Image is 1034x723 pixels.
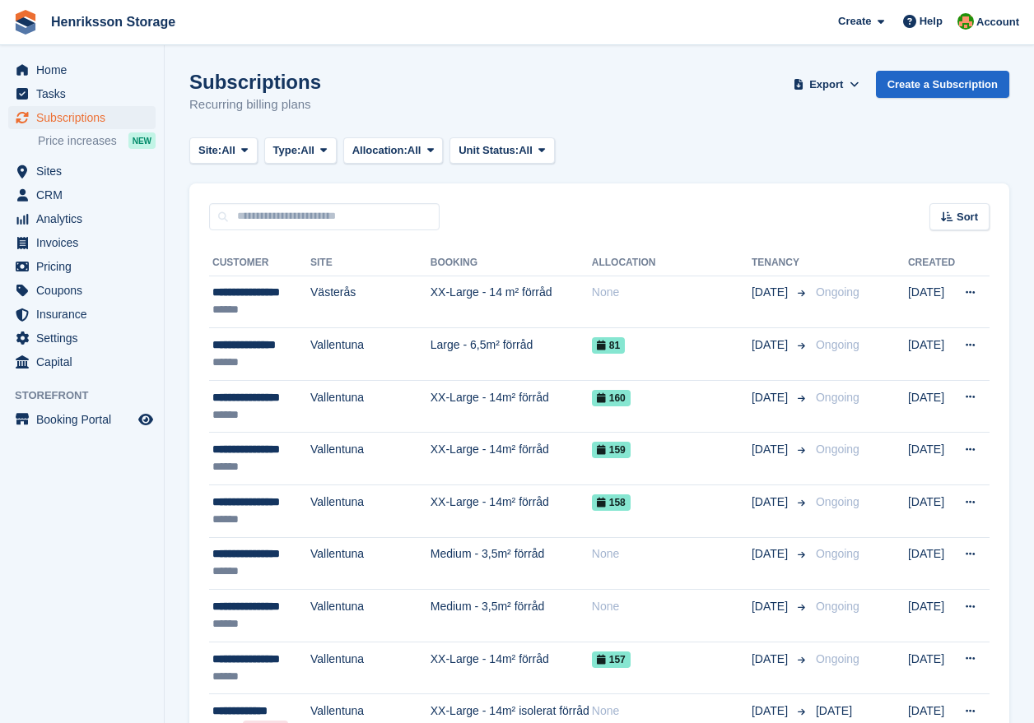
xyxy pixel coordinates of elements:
span: [DATE] [752,598,791,615]
a: menu [8,279,156,302]
span: [DATE] [752,651,791,668]
button: Type: All [264,137,337,165]
a: menu [8,303,156,326]
td: [DATE] [908,328,955,381]
td: Medium - 3,5m² förråd [431,590,592,642]
a: menu [8,350,156,373]
span: 158 [592,494,631,511]
td: XX-Large - 14 m² förråd [431,276,592,328]
a: Henriksson Storage [44,8,182,35]
button: Site: All [189,137,258,165]
th: Site [310,250,431,276]
td: [DATE] [908,433,955,485]
span: Help [920,13,943,30]
button: Unit Status: All [449,137,554,165]
div: None [592,702,752,720]
span: CRM [36,183,135,206]
span: Settings [36,327,135,350]
span: Sort [957,209,978,225]
span: Unit Status: [459,142,519,159]
span: [DATE] [752,284,791,301]
img: stora-icon-8386f47178a22dfd0bd8f6a31ec36ba5ce8667c1dd55bd0f319d3a0aa187defe.svg [13,10,38,35]
span: Sites [36,160,135,183]
a: menu [8,82,156,105]
span: [DATE] [752,545,791,563]
span: Coupons [36,279,135,302]
a: menu [8,183,156,206]
span: Storefront [15,387,164,404]
td: Vallentuna [310,380,431,433]
td: [DATE] [908,590,955,642]
td: [DATE] [908,380,955,433]
a: menu [8,58,156,81]
a: menu [8,207,156,230]
a: Price increases NEW [38,132,156,150]
span: Export [809,76,843,93]
div: None [592,545,752,563]
span: [DATE] [752,702,791,720]
span: Ongoing [816,391,859,404]
td: XX-Large - 14m² förråd [431,380,592,433]
th: Tenancy [752,250,809,276]
span: Account [976,14,1019,30]
span: Insurance [36,303,135,326]
span: Ongoing [816,285,859,299]
th: Allocation [592,250,752,276]
span: [DATE] [752,336,791,354]
div: NEW [128,132,156,149]
span: All [221,142,235,159]
span: Home [36,58,135,81]
span: All [519,142,533,159]
span: Create [838,13,871,30]
span: All [408,142,422,159]
a: Preview store [136,410,156,429]
span: All [300,142,314,159]
span: Price increases [38,133,117,149]
span: [DATE] [752,441,791,458]
td: Västerås [310,276,431,328]
span: [DATE] [816,704,852,717]
td: Vallentuna [310,590,431,642]
a: Create a Subscription [876,71,1009,98]
span: Allocation: [352,142,408,159]
td: XX-Large - 14m² förråd [431,433,592,485]
a: menu [8,231,156,254]
span: Invoices [36,231,135,254]
a: menu [8,160,156,183]
th: Customer [209,250,310,276]
span: Booking Portal [36,408,135,431]
span: [DATE] [752,494,791,511]
p: Recurring billing plans [189,95,321,114]
td: Vallentuna [310,485,431,538]
button: Allocation: All [343,137,444,165]
td: [DATE] [908,642,955,694]
th: Booking [431,250,592,276]
img: Mikael Holmström [957,13,974,30]
td: Vallentuna [310,642,431,694]
span: 81 [592,337,625,354]
span: Type: [273,142,301,159]
td: Vallentuna [310,433,431,485]
h1: Subscriptions [189,71,321,93]
span: Ongoing [816,495,859,508]
span: 160 [592,390,631,406]
span: Ongoing [816,600,859,613]
td: Vallentuna [310,328,431,381]
span: Ongoing [816,443,859,456]
td: Medium - 3,5m² förråd [431,537,592,590]
span: Ongoing [816,652,859,665]
span: Analytics [36,207,135,230]
td: XX-Large - 14m² förråd [431,485,592,538]
span: [DATE] [752,389,791,406]
span: Tasks [36,82,135,105]
span: Ongoing [816,338,859,351]
td: [DATE] [908,537,955,590]
button: Export [790,71,863,98]
span: 157 [592,651,631,668]
div: None [592,598,752,615]
th: Created [908,250,955,276]
td: Vallentuna [310,537,431,590]
span: Pricing [36,255,135,278]
a: menu [8,255,156,278]
td: [DATE] [908,276,955,328]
